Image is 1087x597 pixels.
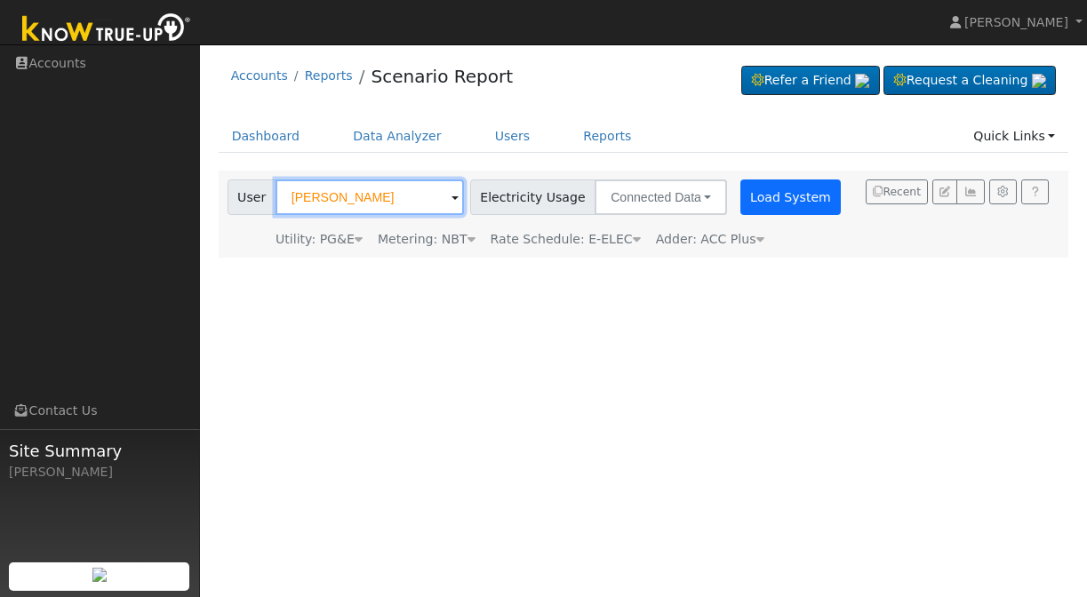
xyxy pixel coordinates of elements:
button: Load System [740,179,842,215]
a: Reports [305,68,353,83]
button: Multi-Series Graph [956,179,984,204]
div: Metering: NBT [378,230,476,249]
img: Know True-Up [13,10,200,50]
a: Scenario Report [371,66,513,87]
div: Utility: PG&E [276,230,363,249]
a: Data Analyzer [340,120,455,153]
img: retrieve [855,74,869,88]
span: [PERSON_NAME] [964,15,1068,29]
button: Connected Data [595,179,727,215]
img: retrieve [92,568,107,582]
a: Users [482,120,544,153]
button: Recent [866,179,928,204]
div: Adder: ACC Plus [656,230,764,249]
a: Quick Links [960,120,1068,153]
a: Dashboard [219,120,314,153]
a: Accounts [231,68,288,83]
a: Help Link [1021,179,1049,204]
div: [PERSON_NAME] [9,463,190,482]
span: Alias: HETOUD [491,232,641,246]
a: Request a Cleaning [883,66,1056,96]
span: Site Summary [9,439,190,463]
span: User [228,179,276,215]
a: Refer a Friend [741,66,880,96]
img: retrieve [1032,74,1046,88]
button: Edit User [932,179,957,204]
span: Electricity Usage [470,179,595,215]
input: Select a User [276,179,464,215]
a: Reports [570,120,644,153]
button: Settings [989,179,1017,204]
